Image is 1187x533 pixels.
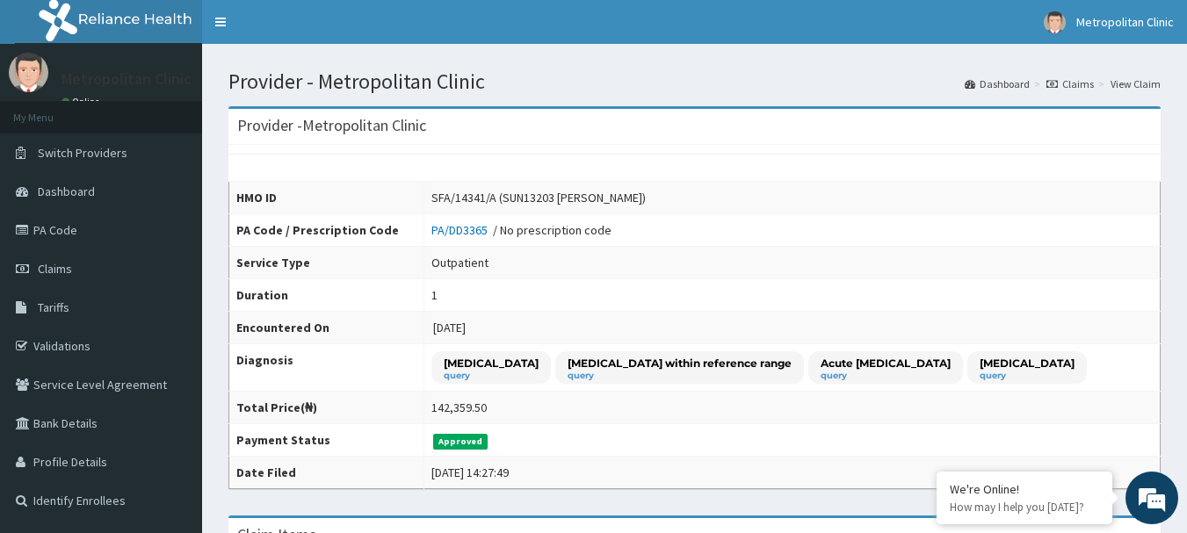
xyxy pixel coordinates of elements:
div: We're Online! [950,481,1099,497]
small: query [980,371,1075,380]
p: How may I help you today? [950,500,1099,515]
th: Date Filed [229,457,424,489]
small: query [821,371,951,380]
th: Service Type [229,247,424,279]
th: PA Code / Prescription Code [229,214,424,247]
img: User Image [1044,11,1066,33]
span: Metropolitan Clinic [1076,14,1174,30]
div: Outpatient [431,254,489,271]
h1: Provider - Metropolitan Clinic [228,70,1161,93]
a: Online [62,96,104,108]
div: [DATE] 14:27:49 [431,464,509,481]
span: Tariffs [38,299,69,315]
small: query [568,371,792,380]
div: / No prescription code [431,221,612,239]
th: Total Price(₦) [229,392,424,424]
a: View Claim [1111,76,1161,91]
p: [MEDICAL_DATA] [444,356,539,371]
h3: Provider - Metropolitan Clinic [237,118,426,133]
p: Metropolitan Clinic [62,71,192,87]
th: Payment Status [229,424,424,457]
img: User Image [9,53,48,92]
span: Dashboard [38,184,95,199]
span: Switch Providers [38,145,127,161]
span: Approved [433,434,489,450]
p: [MEDICAL_DATA] within reference range [568,356,792,371]
a: PA/DD3365 [431,222,493,238]
p: Acute [MEDICAL_DATA] [821,356,951,371]
th: HMO ID [229,182,424,214]
th: Duration [229,279,424,312]
small: query [444,371,539,380]
span: [DATE] [433,320,466,335]
a: Claims [1046,76,1094,91]
th: Encountered On [229,312,424,344]
a: Dashboard [965,76,1030,91]
div: SFA/14341/A (SUN13203 [PERSON_NAME]) [431,189,646,206]
div: 1 [431,286,438,304]
span: Claims [38,261,72,277]
div: 142,359.50 [431,399,487,416]
p: [MEDICAL_DATA] [980,356,1075,371]
th: Diagnosis [229,344,424,392]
